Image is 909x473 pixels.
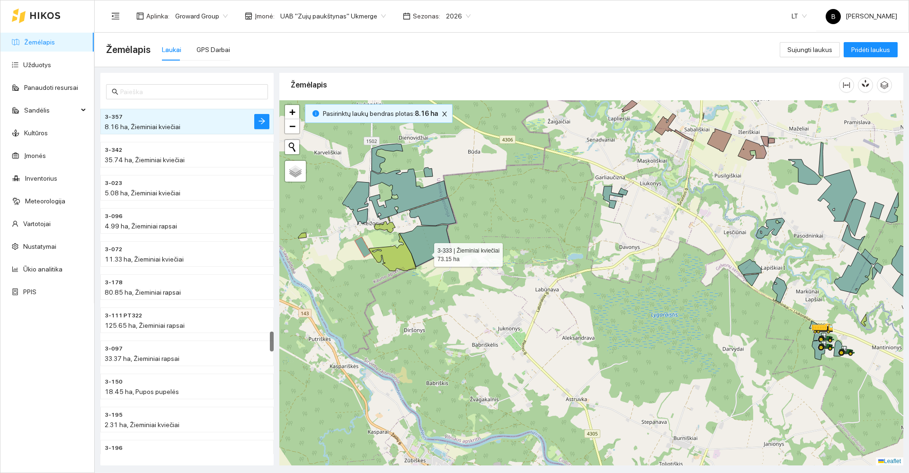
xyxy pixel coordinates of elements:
[105,344,123,353] span: 3-097
[105,421,179,429] span: 2.31 ha, Žieminiai kviečiai
[839,78,854,93] button: column-width
[25,175,57,182] a: Inventorius
[105,245,122,254] span: 3-072
[312,110,319,117] span: info-circle
[106,42,151,57] span: Žemėlapis
[105,388,179,395] span: 18.45 ha, Pupos pupelės
[415,110,438,117] b: 8.16 ha
[23,220,51,228] a: Vartotojai
[105,289,181,296] span: 80.85 ha, Žieminiai rapsai
[105,189,180,197] span: 5.08 ha, Žieminiai kviečiai
[780,46,840,53] a: Sujungti laukus
[105,179,122,188] span: 3-023
[285,140,299,154] button: Initiate a new search
[245,12,252,20] span: shop
[146,11,169,21] span: Aplinka :
[258,117,266,126] span: arrow-right
[24,38,55,46] a: Žemėlapis
[23,243,56,250] a: Nustatymai
[105,411,123,420] span: 3-195
[24,129,48,137] a: Kultūros
[831,9,836,24] span: B
[136,12,144,20] span: layout
[289,120,295,132] span: −
[105,222,177,230] span: 4.99 ha, Žieminiai rapsai
[280,9,386,23] span: UAB "Zujų paukštynas" Ukmerge
[105,212,123,221] span: 3-096
[25,197,65,205] a: Meteorologija
[254,114,269,129] button: arrow-right
[285,161,306,182] a: Layers
[105,123,180,131] span: 8.16 ha, Žieminiai kviečiai
[106,7,125,26] button: menu-fold
[120,87,262,97] input: Paieška
[439,108,450,120] button: close
[105,278,123,287] span: 3-178
[792,9,807,23] span: LT
[162,44,181,55] div: Laukai
[24,101,78,120] span: Sandėlis
[23,265,62,273] a: Ūkio analitika
[878,458,901,464] a: Leaflet
[839,81,854,89] span: column-width
[285,105,299,119] a: Zoom in
[23,61,51,69] a: Užduotys
[851,44,890,55] span: Pridėti laukus
[105,255,184,263] span: 11.33 ha, Žieminiai kviečiai
[844,46,898,53] a: Pridėti laukus
[780,42,840,57] button: Sujungti laukus
[105,156,185,164] span: 35.74 ha, Žieminiai kviečiai
[446,9,471,23] span: 2026
[105,377,123,386] span: 3-150
[24,84,78,91] a: Panaudoti resursai
[255,11,275,21] span: Įmonė :
[105,355,179,362] span: 33.37 ha, Žieminiai rapsai
[413,11,440,21] span: Sezonas :
[112,88,118,95] span: search
[285,119,299,133] a: Zoom out
[111,12,120,20] span: menu-fold
[439,111,450,117] span: close
[105,146,122,155] span: 3-342
[23,288,36,296] a: PPIS
[787,44,832,55] span: Sujungti laukus
[196,44,230,55] div: GPS Darbai
[826,12,897,20] span: [PERSON_NAME]
[844,42,898,57] button: Pridėti laukus
[105,322,185,329] span: 125.65 ha, Žieminiai rapsai
[403,12,410,20] span: calendar
[105,444,123,453] span: 3-196
[105,113,123,122] span: 3-357
[24,152,46,159] a: Įmonės
[291,71,839,98] div: Žemėlapis
[105,311,142,320] span: 3-111 PT322
[323,108,438,119] span: Pasirinktų laukų bendras plotas :
[289,106,295,118] span: +
[175,9,228,23] span: Groward Group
